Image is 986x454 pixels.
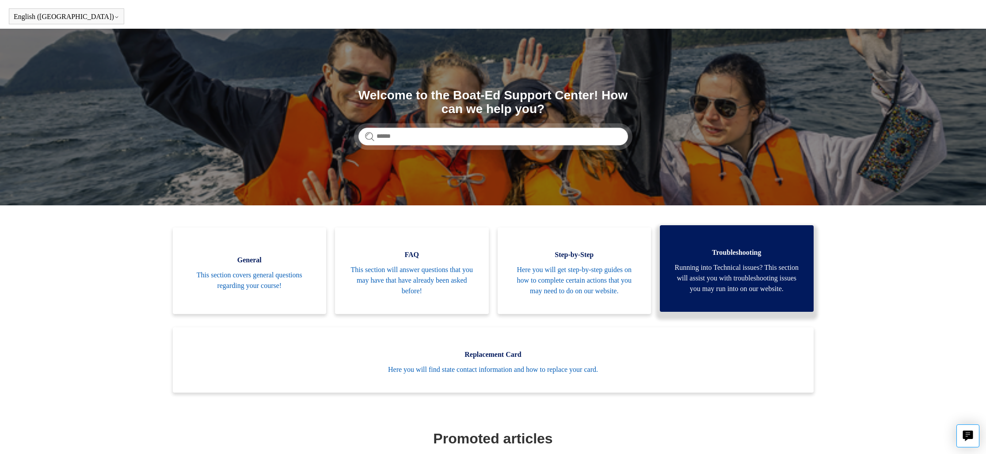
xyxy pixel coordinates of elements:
span: General [186,255,313,265]
a: FAQ This section will answer questions that you may have that have already been asked before! [335,227,489,314]
button: English ([GEOGRAPHIC_DATA]) [14,13,119,21]
input: Search [358,128,628,145]
span: Troubleshooting [673,247,800,258]
a: Step-by-Step Here you will get step-by-step guides on how to complete certain actions that you ma... [498,227,651,314]
a: Replacement Card Here you will find state contact information and how to replace your card. [173,327,814,393]
h1: Welcome to the Boat-Ed Support Center! How can we help you? [358,89,628,116]
span: Running into Technical issues? This section will assist you with troubleshooting issues you may r... [673,262,800,294]
span: Here you will get step-by-step guides on how to complete certain actions that you may need to do ... [511,265,638,296]
span: This section covers general questions regarding your course! [186,270,313,291]
span: This section will answer questions that you may have that have already been asked before! [348,265,476,296]
span: Step-by-Step [511,250,638,260]
a: General This section covers general questions regarding your course! [173,227,327,314]
h1: Promoted articles [175,428,811,449]
span: FAQ [348,250,476,260]
span: Here you will find state contact information and how to replace your card. [186,364,800,375]
button: Live chat [956,424,979,447]
a: Troubleshooting Running into Technical issues? This section will assist you with troubleshooting ... [660,225,814,312]
span: Replacement Card [186,349,800,360]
